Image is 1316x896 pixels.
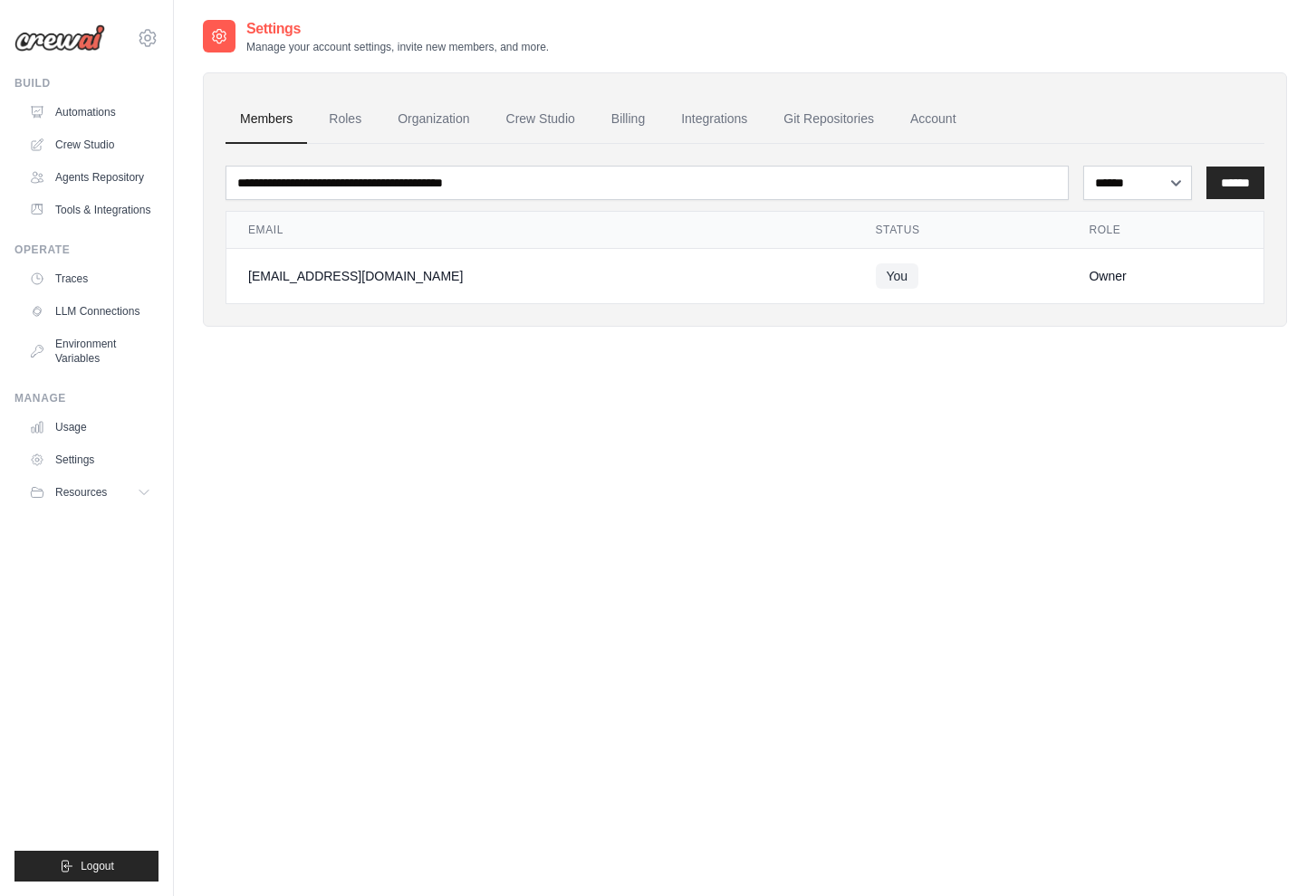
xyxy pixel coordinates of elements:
[246,40,549,54] p: Manage your account settings, invite new members, and more.
[22,98,158,127] a: Automations
[14,391,158,405] div: Manage
[14,243,158,257] div: Operate
[22,413,158,442] a: Usage
[314,95,376,144] a: Roles
[769,95,889,144] a: Git Repositories
[22,163,158,192] a: Agents Repository
[22,264,158,293] a: Traces
[597,95,659,144] a: Billing
[22,445,158,474] a: Settings
[22,329,158,373] a: Environment Variables
[248,267,832,285] div: [EMAIL_ADDRESS][DOMAIN_NAME]
[876,263,919,289] span: You
[14,76,158,91] div: Build
[667,95,762,144] a: Integrations
[55,485,107,500] span: Resources
[226,95,307,144] a: Members
[246,18,549,40] h2: Settings
[492,95,590,144] a: Crew Studio
[22,297,158,326] a: LLM Connections
[14,851,158,882] button: Logout
[22,130,158,159] a: Crew Studio
[22,478,158,507] button: Resources
[226,212,854,249] th: Email
[81,859,114,873] span: Logout
[22,195,158,224] a: Tools & Integrations
[1067,212,1263,249] th: Role
[383,95,484,144] a: Organization
[854,212,1068,249] th: Status
[1089,267,1242,285] div: Owner
[14,24,105,52] img: Logo
[896,95,971,144] a: Account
